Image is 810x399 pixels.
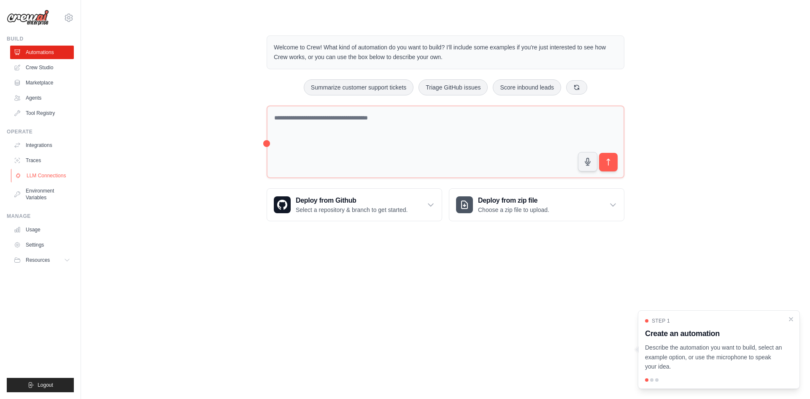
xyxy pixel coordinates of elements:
a: Usage [10,223,74,236]
iframe: Chat Widget [768,358,810,399]
a: Marketplace [10,76,74,90]
p: Describe the automation you want to build, select an example option, or use the microphone to spe... [645,343,783,372]
button: Triage GitHub issues [418,79,488,95]
a: Traces [10,154,74,167]
h3: Create an automation [645,328,783,339]
p: Welcome to Crew! What kind of automation do you want to build? I'll include some examples if you'... [274,43,617,62]
span: Step 1 [652,318,670,324]
a: Tool Registry [10,106,74,120]
a: Agents [10,91,74,105]
a: Environment Variables [10,184,74,204]
button: Logout [7,378,74,392]
button: Score inbound leads [493,79,561,95]
a: Automations [10,46,74,59]
p: Select a repository & branch to get started. [296,206,408,214]
div: Manage [7,213,74,220]
button: Close walkthrough [788,316,794,323]
a: Crew Studio [10,61,74,74]
button: Resources [10,253,74,267]
p: Choose a zip file to upload. [478,206,549,214]
span: Resources [26,257,50,263]
h3: Deploy from zip file [478,195,549,206]
a: LLM Connections [11,169,75,182]
span: Logout [38,382,53,388]
button: Summarize customer support tickets [304,79,413,95]
a: Settings [10,238,74,252]
a: Integrations [10,138,74,152]
img: Logo [7,10,49,26]
h3: Deploy from Github [296,195,408,206]
div: Build [7,35,74,42]
div: Operate [7,128,74,135]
